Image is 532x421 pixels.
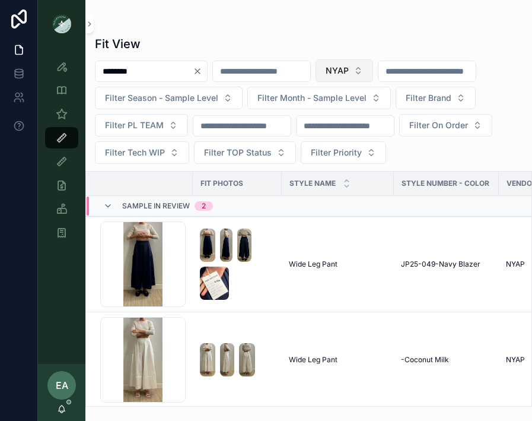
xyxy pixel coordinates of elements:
[52,14,71,33] img: App logo
[95,36,141,52] h1: Fit View
[289,355,387,365] a: Wide Leg Pant
[200,343,215,376] img: Screenshot-2025-09-16-at-4.58.12-PM.png
[95,87,243,109] button: Select Button
[396,87,476,109] button: Select Button
[247,87,391,109] button: Select Button
[506,355,525,365] span: NYAP
[122,201,190,211] span: Sample In Review
[506,259,525,269] span: NYAP
[38,48,85,259] div: scrollable content
[401,259,492,269] a: JP25-049-Navy Blazer
[200,179,243,188] span: Fit Photos
[301,141,386,164] button: Select Button
[220,343,234,376] img: Screenshot-2025-09-16-at-4.58.15-PM.png
[289,179,336,188] span: STYLE NAME
[237,229,252,262] img: Screenshot-2025-09-16-at-4.53.40-PM.png
[239,343,255,376] img: Screenshot-2025-09-16-at-4.58.17-PM.png
[289,259,387,269] a: Wide Leg Pant
[406,92,451,104] span: Filter Brand
[200,229,215,262] img: Screenshot-2025-09-16-at-4.53.34-PM-1.png
[56,378,68,392] span: EA
[401,355,449,365] span: -Coconut Milk
[220,229,232,262] img: Screenshot-2025-09-16-at-4.53.37-PM.png
[311,147,362,159] span: Filter Priority
[105,92,218,104] span: Filter Season - Sample Level
[289,259,337,269] span: Wide Leg Pant
[200,267,229,300] img: Screenshot-2025-09-16-at-4.53.42-PM.png
[105,147,165,159] span: Filter Tech WIP
[95,114,188,137] button: Select Button
[409,119,468,131] span: Filter On Order
[200,229,275,300] a: Screenshot-2025-09-16-at-4.53.34-PM-1.pngScreenshot-2025-09-16-at-4.53.37-PM.pngScreenshot-2025-0...
[194,141,296,164] button: Select Button
[105,119,164,131] span: Filter PL TEAM
[326,65,349,77] span: NYAP
[202,201,206,211] div: 2
[402,179,489,188] span: Style Number - Color
[401,259,480,269] span: JP25-049-Navy Blazer
[204,147,272,159] span: Filter TOP Status
[399,114,492,137] button: Select Button
[316,59,373,82] button: Select Button
[289,355,337,365] span: Wide Leg Pant
[257,92,367,104] span: Filter Month - Sample Level
[95,141,189,164] button: Select Button
[401,355,492,365] a: -Coconut Milk
[193,67,207,76] button: Clear
[200,343,275,376] a: Screenshot-2025-09-16-at-4.58.12-PM.pngScreenshot-2025-09-16-at-4.58.15-PM.pngScreenshot-2025-09-...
